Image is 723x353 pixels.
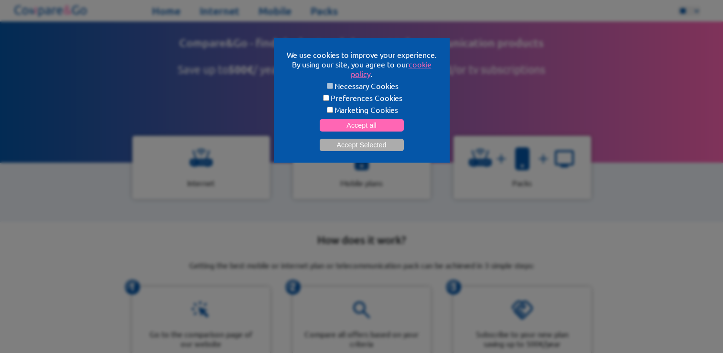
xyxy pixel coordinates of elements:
[285,50,438,78] p: We use cookies to improve your experience. By using our site, you agree to our .
[327,83,333,89] input: Necessary Cookies
[285,93,438,102] label: Preferences Cookies
[285,105,438,114] label: Marketing Cookies
[285,81,438,90] label: Necessary Cookies
[323,95,329,101] input: Preferences Cookies
[320,119,404,132] button: Accept all
[320,139,404,151] button: Accept Selected
[327,107,333,113] input: Marketing Cookies
[351,59,432,78] a: cookie policy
